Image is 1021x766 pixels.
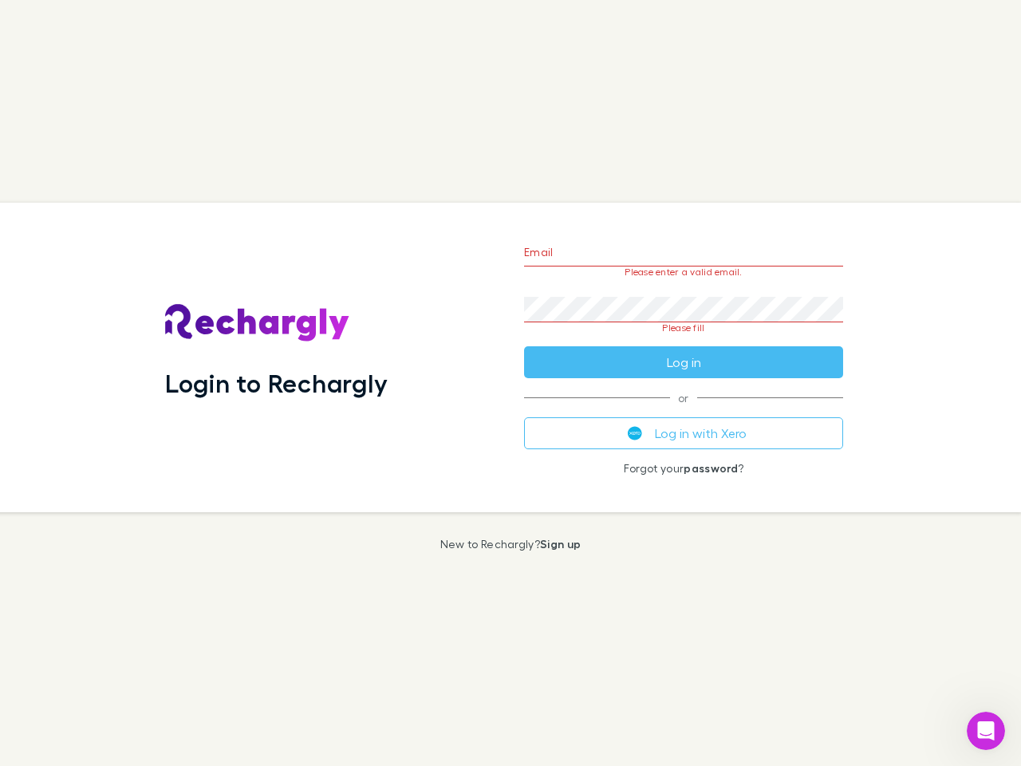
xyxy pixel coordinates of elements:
[524,346,843,378] button: Log in
[165,304,350,342] img: Rechargly's Logo
[524,417,843,449] button: Log in with Xero
[967,712,1005,750] iframe: Intercom live chat
[524,397,843,398] span: or
[524,462,843,475] p: Forgot your ?
[165,368,388,398] h1: Login to Rechargly
[628,426,642,440] img: Xero's logo
[440,538,581,551] p: New to Rechargly?
[540,537,581,551] a: Sign up
[524,322,843,334] p: Please fill
[684,461,738,475] a: password
[524,267,843,278] p: Please enter a valid email.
